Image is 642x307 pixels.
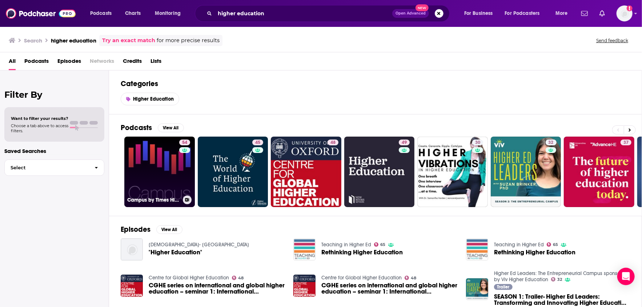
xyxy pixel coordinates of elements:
[494,270,628,283] a: Higher Ed Leaders: The Entrepreneurial Campus sponsored by Viv Higher Education
[623,139,629,146] span: 37
[90,55,114,70] span: Networks
[156,225,182,234] button: View All
[124,137,195,207] a: 54Campus by Times Higher Education
[51,37,96,44] h3: higher education
[321,282,457,295] a: CGHE series on international and global higher education – seminar 1: International development i...
[500,8,550,19] button: open menu
[551,277,562,282] a: 32
[321,242,371,248] a: Teaching in Higher Ed
[293,238,316,260] img: Rethinking Higher Education
[380,243,385,246] span: 65
[121,238,143,260] a: "Higher Education"
[475,139,480,146] span: 30
[597,7,608,20] a: Show notifications dropdown
[494,294,630,306] a: SEASON 1: Trailer- Higher Ed Leaders: Transforming and Innovating Higher Education in the US spon...
[564,137,634,207] a: 37
[344,137,415,207] a: 49
[121,275,143,297] img: CGHE series on international and global higher education – seminar 1: International development i...
[494,242,544,248] a: Teaching in Higher Ed
[617,5,633,21] span: Logged in as canningRWJ
[9,55,16,70] a: All
[125,8,141,19] span: Charts
[149,242,249,248] a: Faith Temple Church- Killeen
[417,137,488,207] a: 30
[151,55,161,70] a: Lists
[617,5,633,21] button: Show profile menu
[553,243,558,246] span: 65
[11,116,68,121] span: Want to filter your results?
[121,225,182,234] a: EpisodesView All
[57,55,81,70] a: Episodes
[494,294,630,306] span: SEASON 1: Trailer- Higher Ed Leaders: Transforming and Innovating Higher Education in the [GEOGRA...
[374,242,386,247] a: 65
[549,139,554,146] span: 32
[90,8,112,19] span: Podcasts
[396,12,426,15] span: Open Advanced
[464,8,493,19] span: For Business
[157,36,220,45] span: for more precise results
[120,8,145,19] a: Charts
[238,276,244,280] span: 48
[271,137,341,207] a: 48
[416,4,429,11] span: New
[127,197,180,203] h3: Campus by Times Higher Education
[24,37,42,44] h3: Search
[6,7,76,20] img: Podchaser - Follow, Share and Rate Podcasts
[621,140,631,145] a: 37
[557,278,562,281] span: 32
[402,139,407,146] span: 49
[149,275,229,281] a: Centre for Global Higher Education
[466,238,488,260] img: Rethinking Higher Education
[182,139,187,146] span: 54
[4,159,104,176] button: Select
[255,139,260,146] span: 45
[321,249,403,255] a: Rethinking Higher Education
[547,242,558,247] a: 65
[123,55,142,70] a: Credits
[328,140,338,145] a: 48
[121,79,630,88] h2: Categories
[466,278,488,300] img: SEASON 1: Trailer- Higher Ed Leaders: Transforming and Innovating Higher Education in the US spon...
[121,93,179,105] a: Higher Education
[472,140,483,145] a: 30
[133,96,174,102] span: Higher Education
[11,123,68,133] span: Choose a tab above to access filters.
[497,285,509,289] span: Trailer
[293,275,316,297] img: CGHE series on international and global higher education – seminar 1: International development i...
[102,36,155,45] a: Try an exact match
[4,89,104,100] h2: Filter By
[4,148,104,154] p: Saved Searches
[150,8,190,19] button: open menu
[149,282,285,295] a: CGHE series on international and global higher education – seminar 1: International development i...
[202,5,457,22] div: Search podcasts, credits, & more...
[594,37,630,44] button: Send feedback
[405,276,417,280] a: 48
[399,140,410,145] a: 49
[494,249,575,255] a: Rethinking Higher Education
[24,55,49,70] a: Podcasts
[546,140,557,145] a: 32
[158,124,184,132] button: View All
[491,137,561,207] a: 32
[5,165,89,170] span: Select
[179,140,190,145] a: 54
[392,9,429,18] button: Open AdvancedNew
[627,5,633,11] svg: Add a profile image
[578,7,591,20] a: Show notifications dropdown
[459,8,502,19] button: open menu
[121,123,152,132] h2: Podcasts
[121,225,151,234] h2: Episodes
[411,276,416,280] span: 48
